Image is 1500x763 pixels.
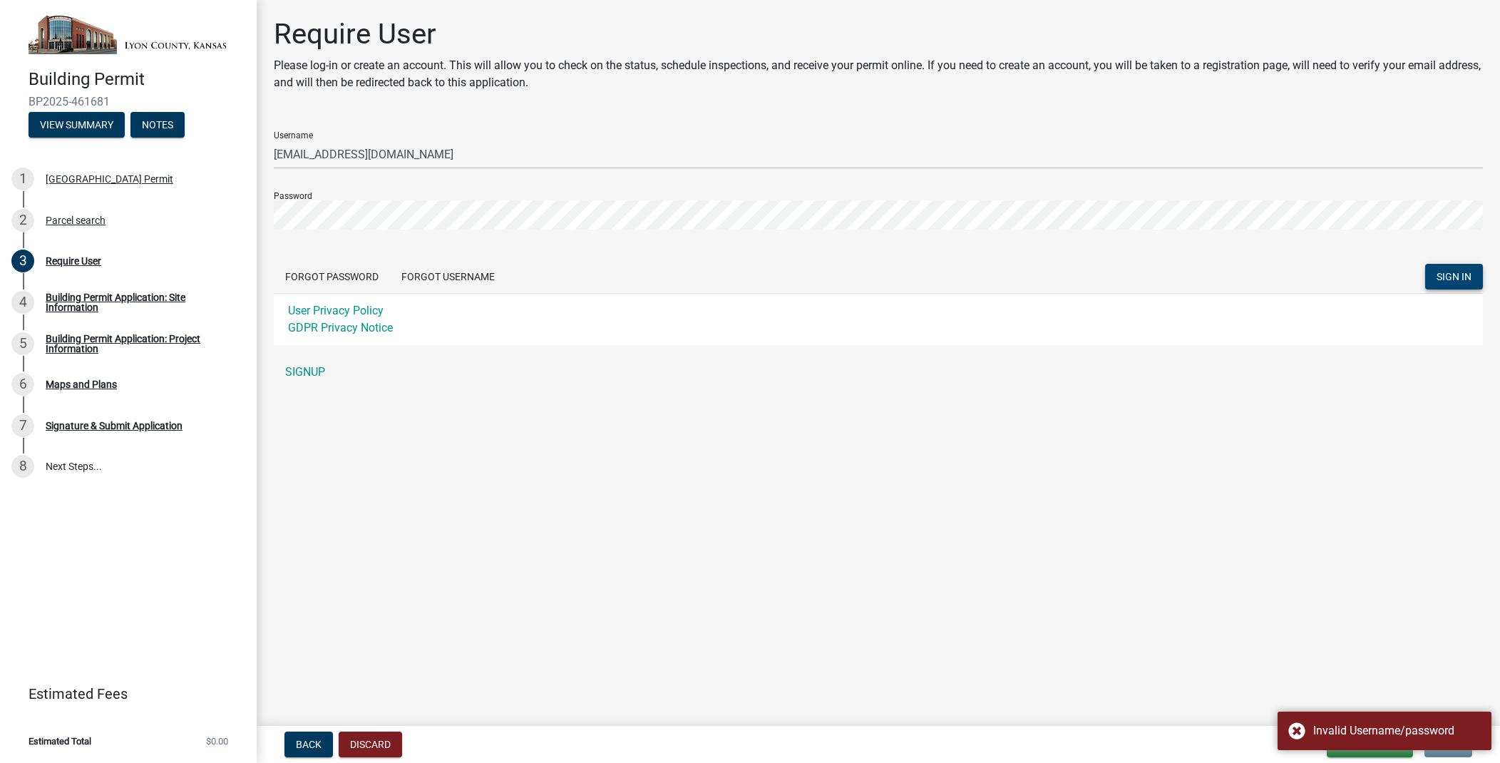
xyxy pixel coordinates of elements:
button: Notes [130,112,185,138]
span: Back [296,739,322,750]
div: Invalid Username/password [1313,722,1481,739]
div: 7 [11,414,34,437]
div: 1 [11,168,34,190]
button: Discard [339,732,402,757]
wm-modal-confirm: Summary [29,121,125,132]
a: User Privacy Policy [288,304,384,317]
span: $0.00 [206,737,228,746]
div: Building Permit Application: Project Information [46,334,234,354]
div: Maps and Plans [46,379,117,389]
div: 5 [11,332,34,355]
div: Require User [46,256,101,266]
a: Estimated Fees [11,680,234,708]
wm-modal-confirm: Notes [130,121,185,132]
button: View Summary [29,112,125,138]
a: SIGNUP [274,358,1483,386]
span: BP2025-461681 [29,95,228,108]
div: 8 [11,455,34,478]
div: 6 [11,373,34,396]
div: Signature & Submit Application [46,421,183,431]
button: Forgot Password [274,264,390,290]
div: Parcel search [46,215,106,225]
p: Please log-in or create an account. This will allow you to check on the status, schedule inspecti... [274,57,1483,91]
h4: Building Permit [29,69,245,90]
span: SIGN IN [1437,271,1471,282]
h1: Require User [274,17,1483,51]
button: Forgot Username [390,264,506,290]
div: 3 [11,250,34,272]
img: Lyon County, Kansas [29,15,234,54]
button: SIGN IN [1425,264,1483,290]
div: Building Permit Application: Site Information [46,292,234,312]
div: 2 [11,209,34,232]
span: Estimated Total [29,737,91,746]
button: Back [284,732,333,757]
a: GDPR Privacy Notice [288,321,393,334]
div: [GEOGRAPHIC_DATA] Permit [46,174,173,184]
div: 4 [11,291,34,314]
